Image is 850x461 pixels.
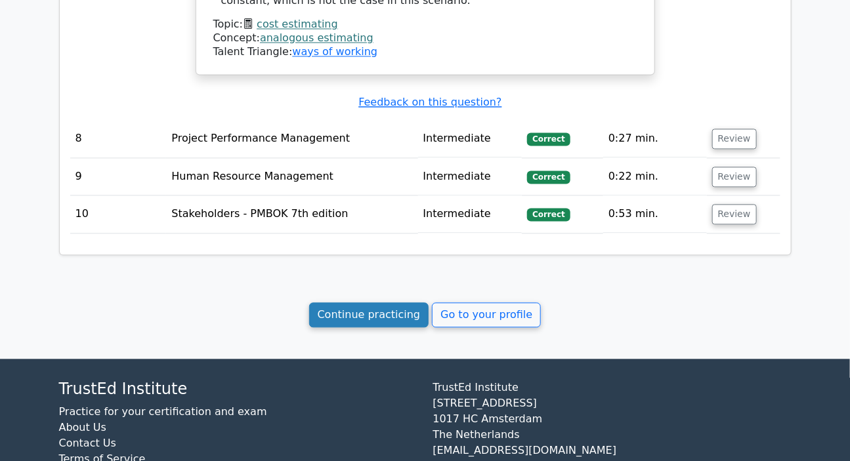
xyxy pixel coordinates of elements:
a: analogous estimating [260,32,373,45]
a: About Us [59,422,106,434]
button: Review [712,167,757,188]
a: Go to your profile [432,303,541,328]
td: 9 [70,159,167,196]
td: 10 [70,196,167,233]
a: cost estimating [257,18,338,31]
span: Correct [527,209,570,222]
a: Feedback on this question? [358,96,501,109]
button: Review [712,205,757,225]
a: ways of working [292,46,377,58]
td: Intermediate [418,159,522,196]
td: Intermediate [418,121,522,158]
button: Review [712,129,757,150]
td: Stakeholders - PMBOK 7th edition [166,196,417,233]
a: Continue practicing [309,303,429,328]
td: Project Performance Management [166,121,417,158]
span: Correct [527,133,570,146]
td: Intermediate [418,196,522,233]
h4: TrustEd Institute [59,380,417,399]
a: Practice for your certification and exam [59,406,267,418]
div: Topic: [213,18,637,32]
td: 0:22 min. [603,159,707,196]
td: 0:53 min. [603,196,707,233]
div: Talent Triangle: [213,18,637,59]
div: Concept: [213,32,637,46]
a: Contact Us [59,437,116,450]
span: Correct [527,171,570,184]
td: 0:27 min. [603,121,707,158]
td: 8 [70,121,167,158]
td: Human Resource Management [166,159,417,196]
